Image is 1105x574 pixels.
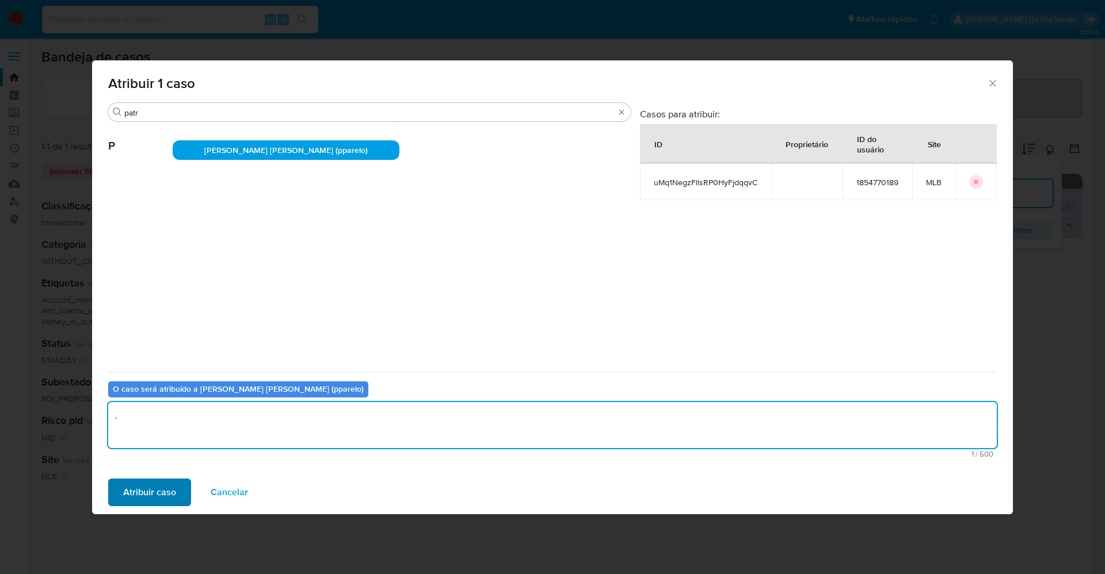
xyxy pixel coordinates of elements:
[640,108,997,120] h3: Casos para atribuir:
[856,177,898,187] span: 1854770189
[641,130,676,158] div: ID
[926,177,942,187] span: MLB
[211,480,248,505] span: Cancelar
[173,140,399,160] div: [PERSON_NAME] [PERSON_NAME] (pparelo)
[987,78,997,88] button: Fechar a janela
[772,130,842,158] div: Proprietário
[617,108,626,117] button: Apagar busca
[123,480,176,505] span: Atribuir caso
[654,177,757,187] span: uMq1NegzFllsRP0HyFjdqqvC
[204,144,368,156] span: [PERSON_NAME] [PERSON_NAME] (pparelo)
[108,76,987,90] span: Atribuir 1 caso
[196,479,263,506] button: Cancelar
[124,108,615,118] input: Analista de pesquisa
[108,122,173,153] span: P
[112,450,993,458] span: Máximo de 500 caracteres
[92,60,1013,514] div: assign-modal
[113,108,122,117] button: Procurar
[113,383,364,395] b: O caso será atribuído a [PERSON_NAME] [PERSON_NAME] (pparelo)
[108,402,997,448] textarea: .
[914,130,955,158] div: Site
[843,125,912,163] div: ID do usuário
[108,479,191,506] button: Atribuir caso
[969,175,983,189] button: icon-button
